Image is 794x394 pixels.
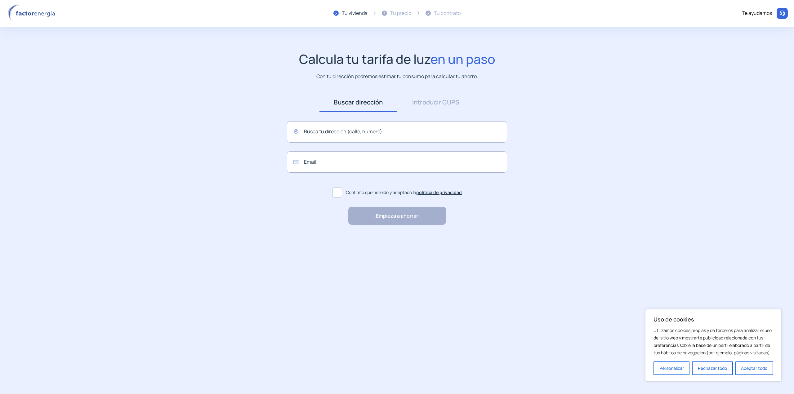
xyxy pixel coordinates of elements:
[346,189,462,196] span: Confirmo que he leído y aceptado la
[692,361,733,375] button: Rechazar todo
[342,9,368,17] div: Tu vivienda
[6,4,59,22] img: logo factor
[434,9,461,17] div: Tu contrato
[742,9,772,17] div: Te ayudamos
[430,50,495,68] span: en un paso
[316,73,478,80] p: Con tu dirección podremos estimar tu consumo para calcular tu ahorro.
[645,309,782,382] div: Uso de cookies
[653,327,773,356] p: Utilizamos cookies propias y de terceros para analizar el uso del sitio web y mostrarte publicida...
[735,361,773,375] button: Aceptar todo
[653,316,773,323] p: Uso de cookies
[653,361,689,375] button: Personalizar
[299,51,495,67] h1: Calcula tu tarifa de luz
[319,93,397,112] a: Buscar dirección
[416,189,462,195] a: política de privacidad
[390,9,411,17] div: Tu precio
[397,93,475,112] a: Introducir CUPS
[779,10,785,16] img: llamar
